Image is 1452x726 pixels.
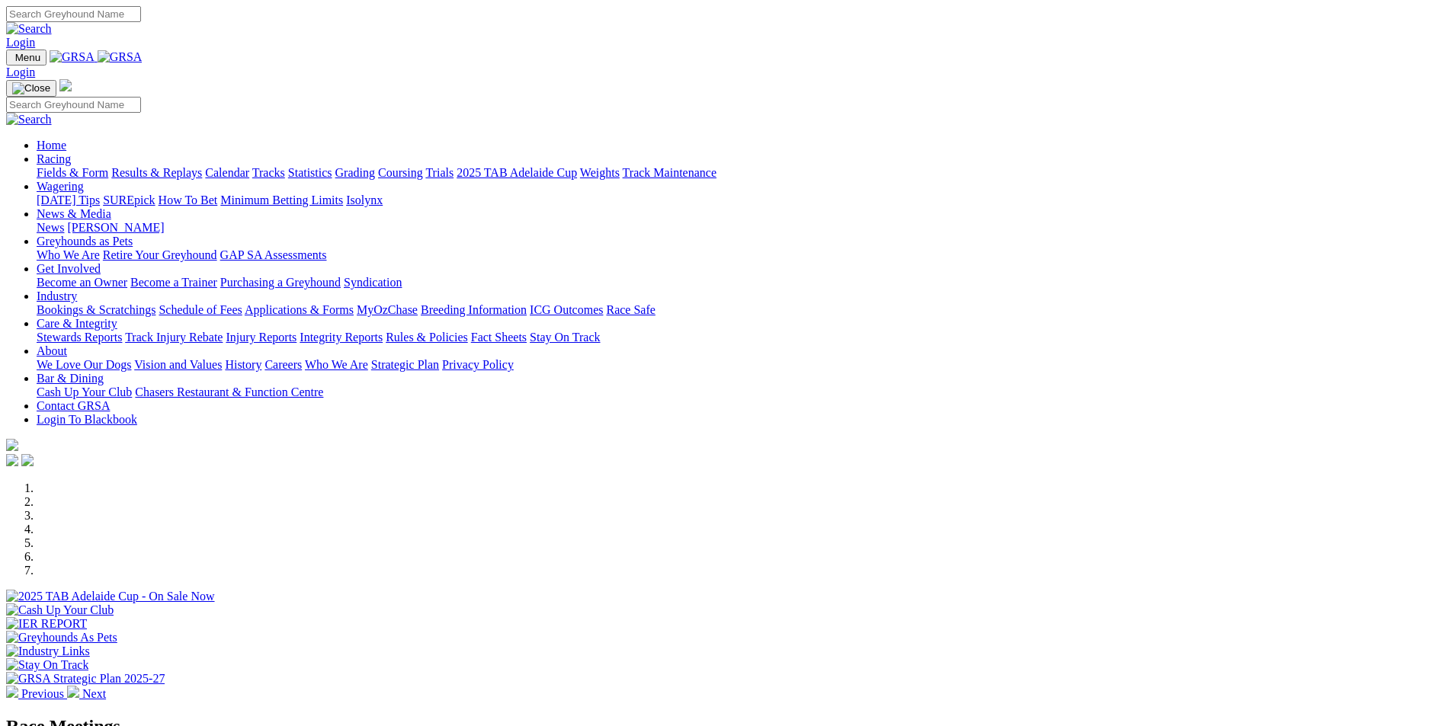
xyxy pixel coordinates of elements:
[6,454,18,466] img: facebook.svg
[37,344,67,357] a: About
[245,303,354,316] a: Applications & Forms
[37,235,133,248] a: Greyhounds as Pets
[386,331,468,344] a: Rules & Policies
[6,687,67,700] a: Previous
[37,180,84,193] a: Wagering
[6,22,52,36] img: Search
[606,303,655,316] a: Race Safe
[21,687,64,700] span: Previous
[471,331,527,344] a: Fact Sheets
[6,644,90,658] img: Industry Links
[37,262,101,275] a: Get Involved
[6,439,18,451] img: logo-grsa-white.png
[220,276,341,289] a: Purchasing a Greyhound
[159,193,218,206] a: How To Bet
[226,331,296,344] a: Injury Reports
[300,331,383,344] a: Integrity Reports
[37,331,122,344] a: Stewards Reports
[442,358,514,371] a: Privacy Policy
[37,331,1446,344] div: Care & Integrity
[82,687,106,700] span: Next
[6,97,141,113] input: Search
[6,672,165,686] img: GRSA Strategic Plan 2025-27
[6,590,215,603] img: 2025 TAB Adelaide Cup - On Sale Now
[130,276,217,289] a: Become a Trainer
[580,166,620,179] a: Weights
[37,152,71,165] a: Racing
[111,166,202,179] a: Results & Replays
[37,385,132,398] a: Cash Up Your Club
[6,686,18,698] img: chevron-left-pager-white.svg
[421,303,527,316] a: Breeding Information
[37,207,111,220] a: News & Media
[37,303,155,316] a: Bookings & Scratchings
[125,331,223,344] a: Track Injury Rebate
[220,248,327,261] a: GAP SA Assessments
[425,166,454,179] a: Trials
[6,80,56,97] button: Toggle navigation
[67,687,106,700] a: Next
[371,358,439,371] a: Strategic Plan
[135,385,323,398] a: Chasers Restaurant & Function Centre
[37,139,66,152] a: Home
[37,276,127,289] a: Become an Owner
[159,303,242,316] a: Schedule of Fees
[252,166,285,179] a: Tracks
[6,6,141,22] input: Search
[134,358,222,371] a: Vision and Values
[37,276,1446,289] div: Get Involved
[378,166,423,179] a: Coursing
[37,358,1446,372] div: About
[205,166,249,179] a: Calendar
[623,166,716,179] a: Track Maintenance
[344,276,402,289] a: Syndication
[37,221,64,234] a: News
[305,358,368,371] a: Who We Are
[37,248,1446,262] div: Greyhounds as Pets
[37,193,1446,207] div: Wagering
[37,399,110,412] a: Contact GRSA
[37,193,100,206] a: [DATE] Tips
[103,193,155,206] a: SUREpick
[264,358,302,371] a: Careers
[37,221,1446,235] div: News & Media
[37,248,100,261] a: Who We Are
[6,603,114,617] img: Cash Up Your Club
[37,303,1446,317] div: Industry
[530,303,603,316] a: ICG Outcomes
[6,113,52,126] img: Search
[21,454,34,466] img: twitter.svg
[15,52,40,63] span: Menu
[225,358,261,371] a: History
[6,36,35,49] a: Login
[530,331,600,344] a: Stay On Track
[346,193,383,206] a: Isolynx
[357,303,418,316] a: MyOzChase
[98,50,143,64] img: GRSA
[37,385,1446,399] div: Bar & Dining
[220,193,343,206] a: Minimum Betting Limits
[6,617,87,631] img: IER REPORT
[6,66,35,78] a: Login
[37,289,77,302] a: Industry
[59,79,72,91] img: logo-grsa-white.png
[288,166,332,179] a: Statistics
[67,221,164,234] a: [PERSON_NAME]
[37,166,108,179] a: Fields & Form
[12,82,50,94] img: Close
[37,166,1446,180] div: Racing
[37,317,117,330] a: Care & Integrity
[50,50,95,64] img: GRSA
[37,413,137,426] a: Login To Blackbook
[6,658,88,672] img: Stay On Track
[37,372,104,385] a: Bar & Dining
[6,50,46,66] button: Toggle navigation
[457,166,577,179] a: 2025 TAB Adelaide Cup
[67,686,79,698] img: chevron-right-pager-white.svg
[335,166,375,179] a: Grading
[6,631,117,644] img: Greyhounds As Pets
[103,248,217,261] a: Retire Your Greyhound
[37,358,131,371] a: We Love Our Dogs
